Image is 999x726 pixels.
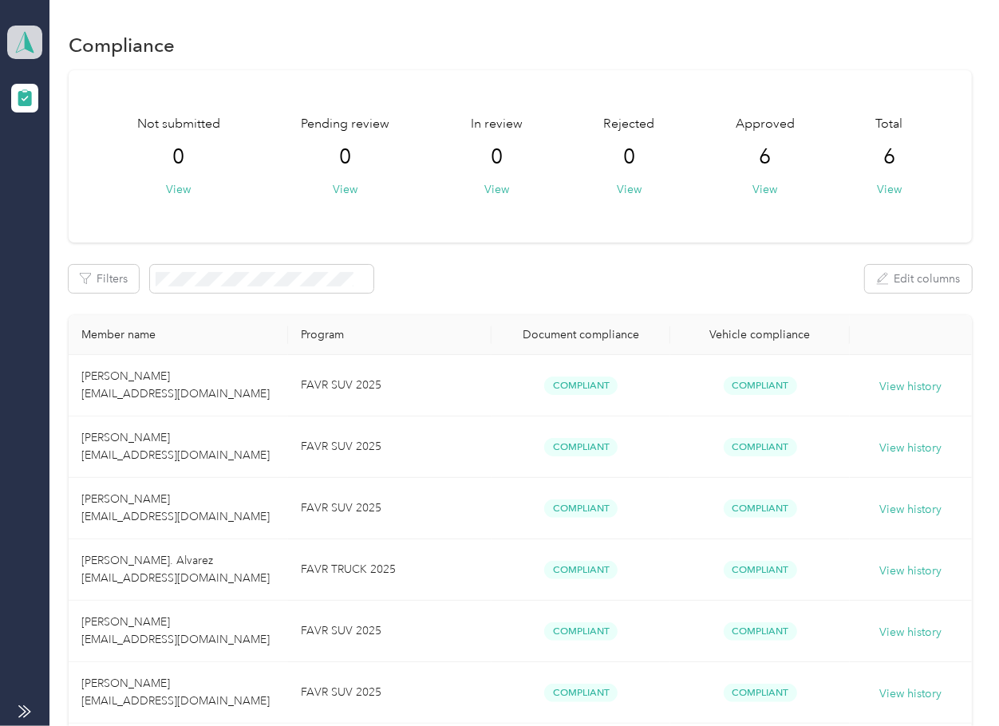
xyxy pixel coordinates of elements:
[491,144,503,170] span: 0
[288,478,492,539] td: FAVR SUV 2025
[753,181,778,198] button: View
[724,622,797,641] span: Compliant
[724,377,797,395] span: Compliant
[736,115,795,134] span: Approved
[883,144,895,170] span: 6
[81,677,270,708] span: [PERSON_NAME] [EMAIL_ADDRESS][DOMAIN_NAME]
[879,624,942,641] button: View history
[879,378,942,396] button: View history
[69,37,175,53] h1: Compliance
[302,115,390,134] span: Pending review
[879,685,942,703] button: View history
[504,328,657,341] div: Document compliance
[288,601,492,662] td: FAVR SUV 2025
[288,539,492,601] td: FAVR TRUCK 2025
[471,115,523,134] span: In review
[334,181,358,198] button: View
[544,499,618,518] span: Compliant
[544,684,618,702] span: Compliant
[879,440,942,457] button: View history
[544,438,618,456] span: Compliant
[879,562,942,580] button: View history
[288,416,492,478] td: FAVR SUV 2025
[876,115,903,134] span: Total
[724,499,797,518] span: Compliant
[760,144,772,170] span: 6
[544,622,618,641] span: Compliant
[167,181,192,198] button: View
[879,501,942,519] button: View history
[683,328,836,341] div: Vehicle compliance
[340,144,352,170] span: 0
[288,355,492,416] td: FAVR SUV 2025
[617,181,642,198] button: View
[865,265,972,293] button: Edit columns
[604,115,655,134] span: Rejected
[81,492,270,523] span: [PERSON_NAME] [EMAIL_ADDRESS][DOMAIN_NAME]
[544,377,618,395] span: Compliant
[288,315,492,355] th: Program
[173,144,185,170] span: 0
[910,637,999,726] iframe: Everlance-gr Chat Button Frame
[877,181,902,198] button: View
[81,431,270,462] span: [PERSON_NAME] [EMAIL_ADDRESS][DOMAIN_NAME]
[69,265,139,293] button: Filters
[623,144,635,170] span: 0
[81,554,270,585] span: [PERSON_NAME]. Alvarez [EMAIL_ADDRESS][DOMAIN_NAME]
[724,684,797,702] span: Compliant
[484,181,509,198] button: View
[81,369,270,400] span: [PERSON_NAME] [EMAIL_ADDRESS][DOMAIN_NAME]
[69,315,288,355] th: Member name
[724,438,797,456] span: Compliant
[81,615,270,646] span: [PERSON_NAME] [EMAIL_ADDRESS][DOMAIN_NAME]
[137,115,220,134] span: Not submitted
[724,561,797,579] span: Compliant
[288,662,492,724] td: FAVR SUV 2025
[544,561,618,579] span: Compliant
